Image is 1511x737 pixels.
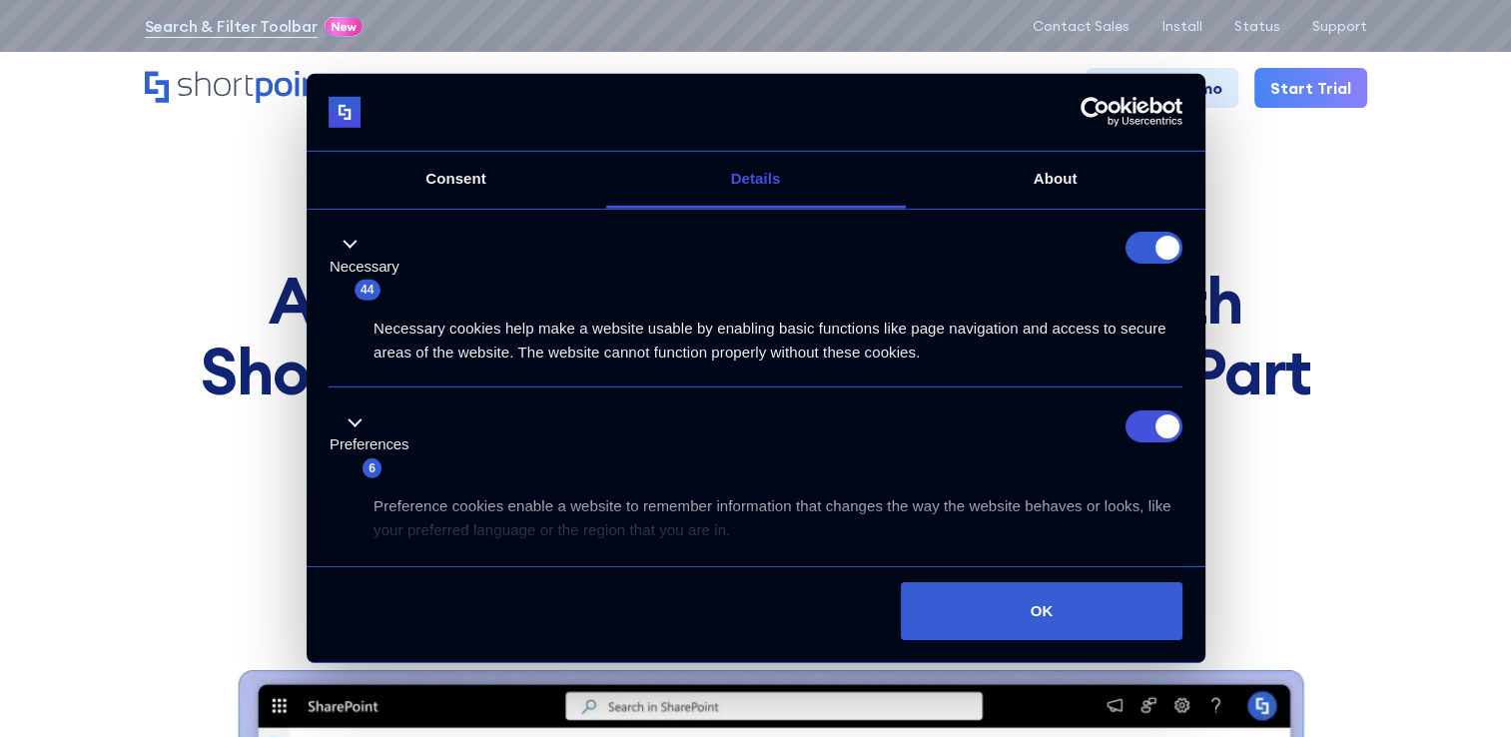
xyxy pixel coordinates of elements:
a: Details [606,152,906,209]
a: Contact Sales [1033,18,1130,34]
a: Why ShortPoint [452,68,611,108]
span: 44 [355,280,380,300]
a: Consent [307,152,606,209]
a: Install [1161,18,1202,34]
h1: Add with ShortPoint's Free Code Editor Web Part [145,266,1367,406]
a: Status [1234,18,1280,34]
a: Product [351,68,452,108]
a: Resources [726,68,847,108]
a: Home [145,71,331,105]
a: Company [611,68,726,108]
a: About [906,152,1205,209]
a: Pricing [847,68,939,108]
div: Preference cookies enable a website to remember information that changes the way the website beha... [329,479,1182,542]
label: Necessary [330,256,399,279]
span: 6 [363,458,381,478]
a: Start Trial [1254,68,1367,108]
iframe: Chat Widget [1152,506,1511,737]
a: Schedule Demo [1086,68,1238,108]
button: OK [901,582,1182,640]
label: Preferences [330,433,408,456]
button: Preferences (6) [329,410,420,480]
h1: BEST SHAREPOINT CODE EDITOR [145,224,1367,238]
img: logo [329,96,361,128]
a: Search & Filter Toolbar [145,14,318,38]
a: Usercentrics Cookiebot - opens in a new window [1008,97,1182,127]
a: Support [1312,18,1367,34]
button: Necessary (44) [329,232,411,302]
div: Necessary cookies help make a website usable by enabling basic functions like page navigation and... [329,302,1182,365]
